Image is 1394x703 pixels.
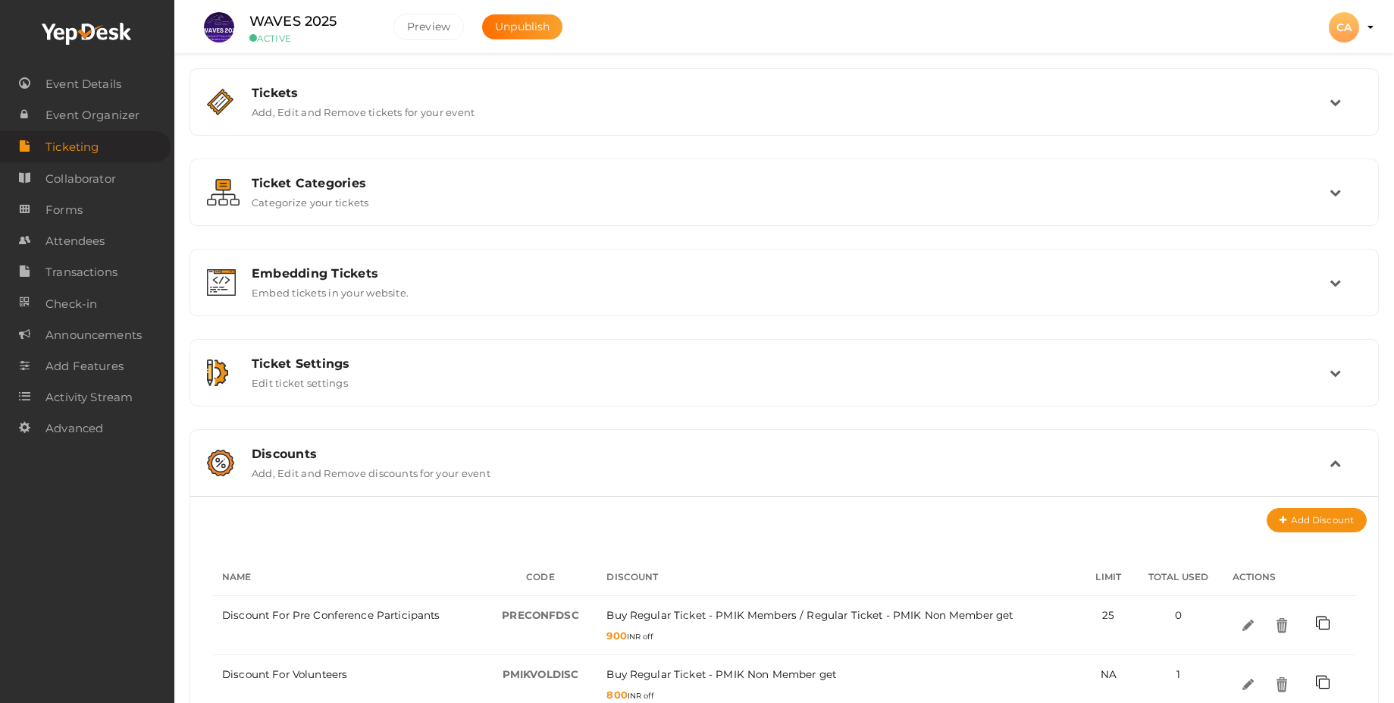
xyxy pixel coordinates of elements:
[207,269,236,296] img: embed.svg
[606,632,652,642] span: INR off
[606,691,653,701] span: INR off
[1240,617,1256,633] img: edit.svg
[222,609,440,621] span: Discount for Pre conference participants
[45,69,121,99] span: Event Details
[45,195,83,225] span: Forms
[198,197,1371,212] a: Ticket Categories Categorize your tickets
[1083,559,1133,596] th: Limit
[1240,676,1256,692] img: edit.svg
[606,689,627,701] span: 800
[252,356,1330,371] div: Ticket Settings
[252,100,475,118] label: Add, Edit and Remove tickets for your event
[252,461,490,479] label: Add, Edit and Remove discounts for your event
[630,609,797,621] span: Regular Ticket - PMIK Members
[252,190,369,209] label: Categorize your tickets
[1329,20,1359,34] profile-pic: CA
[198,468,1371,482] a: Discounts Add, Edit and Remove discounts for your event
[45,226,105,256] span: Attendees
[249,11,337,33] label: WAVES 2025
[45,320,142,350] span: Announcements
[249,33,371,44] small: ACTIVE
[207,450,234,476] img: promotions.svg
[252,371,348,389] label: Edit ticket settings
[45,132,99,162] span: Ticketing
[45,289,97,319] span: Check-in
[495,20,550,33] span: Unpublish
[252,176,1330,190] div: Ticket Categories
[1175,609,1182,621] span: 0
[198,287,1371,302] a: Embedding Tickets Embed tickets in your website.
[45,100,139,130] span: Event Organizer
[1223,559,1355,596] th: Actions
[1274,676,1290,692] img: delete.svg
[393,14,464,40] button: Preview
[198,107,1371,121] a: Tickets Add, Edit and Remove tickets for your event
[45,351,124,381] span: Add Features
[606,629,626,642] span: 900
[807,609,992,621] span: Regular Ticket - PMIK Non Member
[252,281,409,299] label: Embed tickets in your website.
[484,559,598,596] th: Code
[1329,12,1359,42] div: CA
[1176,668,1180,680] span: 1
[606,668,836,680] span: Buy get
[252,266,1330,281] div: Embedding Tickets
[252,447,1330,461] div: Discounts
[198,378,1371,392] a: Ticket Settings Edit ticket settings
[1133,559,1223,596] th: Total used
[1102,609,1114,621] span: 25
[204,12,234,42] img: S4WQAGVX_small.jpeg
[45,413,103,444] span: Advanced
[213,559,484,596] th: Name
[207,359,228,386] img: setting.svg
[222,668,347,680] span: Discount for Volunteers
[45,257,117,287] span: Transactions
[800,609,804,621] span: /
[1274,617,1290,633] img: delete.svg
[207,179,240,206] img: grouping.svg
[503,668,579,680] span: PMIKVOLDISC
[606,609,1013,621] span: Buy get
[1101,668,1117,680] span: NA
[630,668,816,680] span: Regular Ticket - PMIK Non Member
[1267,508,1367,532] button: Add Discount
[252,86,1330,100] div: Tickets
[597,559,1083,596] th: Discount
[482,14,562,39] button: Unpublish
[502,609,578,621] span: PRECONFDSC
[45,382,133,413] span: Activity Stream
[1324,11,1364,43] button: CA
[45,164,116,194] span: Collaborator
[207,89,233,115] img: ticket.svg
